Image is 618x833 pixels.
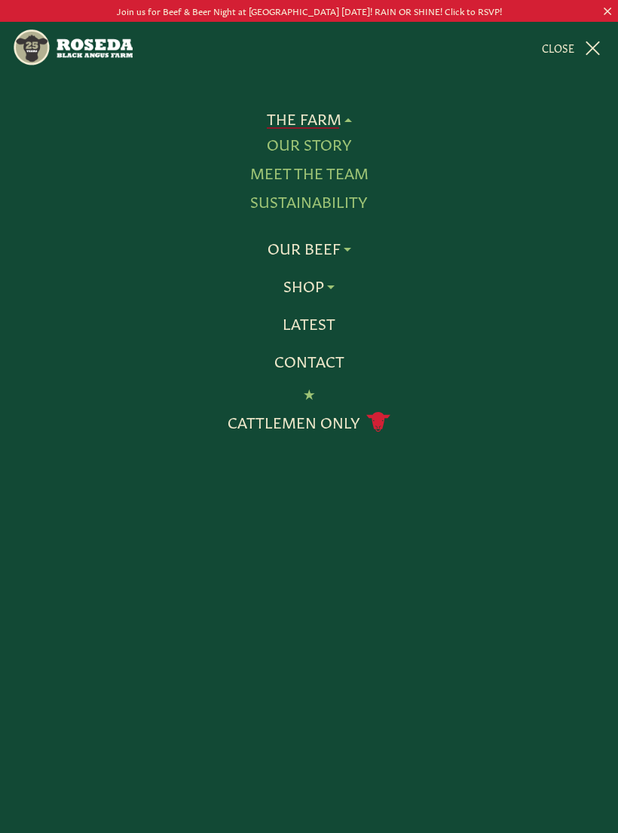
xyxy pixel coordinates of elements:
[267,135,352,154] a: Our Story
[228,409,390,435] a: Cattlemen Only
[274,352,344,371] a: Contact
[250,163,369,183] a: Meet The Team
[12,28,133,67] img: https://roseda.com/wp-content/uploads/2021/05/roseda-25-header.png
[542,40,574,55] span: CLOSE
[250,192,368,212] a: Sustainability
[283,314,335,334] a: Latest
[31,3,587,19] p: Join us for Beef & Beer Night at [GEOGRAPHIC_DATA] [DATE]! RAIN OR SHINE! Click to RSVP!
[268,239,351,258] a: Our Beef
[283,276,335,296] a: Shop
[12,22,605,73] nav: Main Navigation
[267,109,352,129] a: The Farm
